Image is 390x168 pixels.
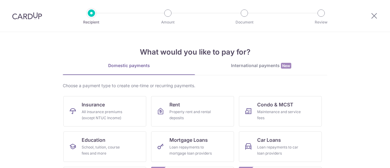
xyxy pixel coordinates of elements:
img: CardUp [12,12,42,20]
p: Review [299,19,344,25]
span: Mortgage Loans [169,136,208,144]
span: Rent [169,101,180,108]
span: Insurance [82,101,105,108]
p: Recipient [69,19,114,25]
div: International payments [195,63,327,69]
iframe: Opens a widget where you can find more information [351,150,384,165]
div: Loan repayments to car loan providers [257,144,301,156]
span: Condo & MCST [257,101,293,108]
div: Choose a payment type to create one-time or recurring payments. [63,83,327,89]
p: Document [222,19,267,25]
a: Condo & MCSTMaintenance and service fees [239,96,322,127]
span: Car Loans [257,136,281,144]
a: RentProperty rent and rental deposits [151,96,234,127]
span: Education [82,136,105,144]
div: Maintenance and service fees [257,109,301,121]
a: Car LoansLoan repayments to car loan providers [239,131,322,162]
div: Domestic payments [63,63,195,69]
a: EducationSchool, tuition, course fees and more [63,131,146,162]
p: Amount [145,19,190,25]
div: Loan repayments to mortgage loan providers [169,144,213,156]
span: New [281,63,291,69]
div: All insurance premiums (except NTUC Income) [82,109,126,121]
div: Property rent and rental deposits [169,109,213,121]
div: School, tuition, course fees and more [82,144,126,156]
a: Mortgage LoansLoan repayments to mortgage loan providers [151,131,234,162]
h4: What would you like to pay for? [63,47,327,58]
a: InsuranceAll insurance premiums (except NTUC Income) [63,96,146,127]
